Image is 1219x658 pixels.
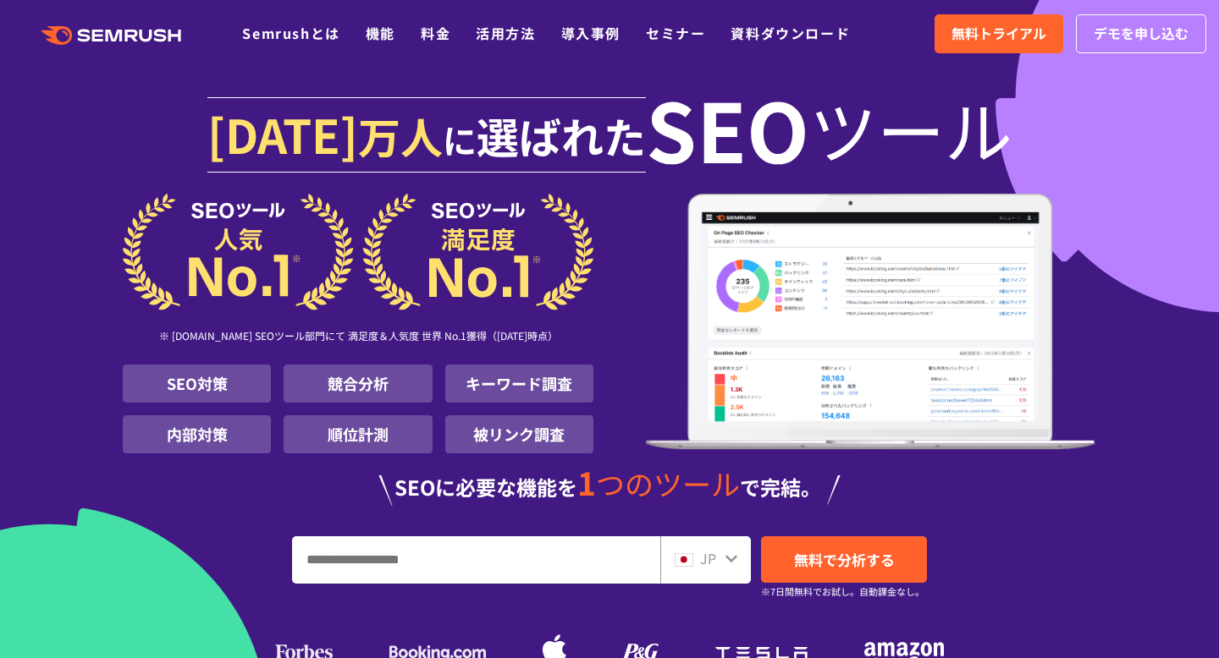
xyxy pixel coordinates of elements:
small: ※7日間無料でお試し。自動課金なし。 [761,584,924,600]
span: で完結。 [740,472,821,502]
span: 選ばれた [477,105,646,166]
span: JP [700,548,716,568]
li: 内部対策 [123,415,271,453]
a: 導入事例 [561,23,621,43]
a: 資料ダウンロード [731,23,850,43]
span: 1 [577,459,596,505]
a: セミナー [646,23,705,43]
a: 活用方法 [476,23,535,43]
span: 万人 [358,105,443,166]
li: 被リンク調査 [445,415,593,453]
a: デモを申し込む [1076,14,1206,53]
div: ※ [DOMAIN_NAME] SEOツール部門にて 満足度＆人気度 世界 No.1獲得（[DATE]時点） [123,310,593,365]
span: SEO [646,95,809,162]
span: デモを申し込む [1094,23,1189,45]
div: SEOに必要な機能を [123,467,1096,506]
a: 料金 [421,23,450,43]
a: 機能 [366,23,395,43]
li: SEO対策 [123,365,271,403]
a: 無料トライアル [935,14,1063,53]
span: つのツール [596,463,740,504]
span: に [443,115,477,164]
a: 無料で分析する [761,536,927,583]
a: Semrushとは [242,23,339,43]
span: ツール [809,95,1012,162]
li: キーワード調査 [445,365,593,403]
span: 無料で分析する [794,549,895,570]
li: 順位計測 [284,415,432,453]
li: 競合分析 [284,365,432,403]
input: URL、キーワードを入力してください [293,537,659,583]
span: 無料トライアル [951,23,1046,45]
span: [DATE] [207,100,358,167]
